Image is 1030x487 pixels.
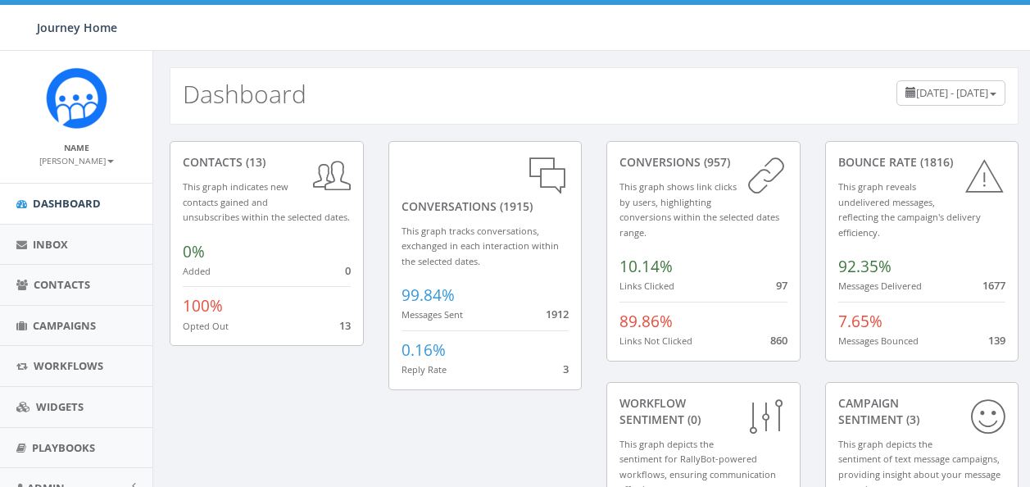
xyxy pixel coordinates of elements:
span: Inbox [33,237,68,252]
span: Playbooks [32,440,95,455]
span: (13) [243,154,265,170]
span: 0.16% [402,339,446,361]
span: [DATE] - [DATE] [916,85,988,100]
span: Dashboard [33,196,101,211]
span: 3 [563,362,569,376]
small: This graph tracks conversations, exchanged in each interaction within the selected dates. [402,225,559,267]
span: 860 [770,333,787,348]
h2: Dashboard [183,80,306,107]
span: 92.35% [838,256,892,277]
span: Journey Home [37,20,117,35]
small: Name [64,142,89,153]
span: 10.14% [619,256,673,277]
span: (0) [684,412,701,427]
div: Bounce Rate [838,154,1006,171]
div: Campaign Sentiment [838,395,1006,428]
span: 97 [776,278,787,293]
small: Links Not Clicked [619,335,692,347]
span: 1912 [546,307,569,321]
small: Messages Delivered [838,280,922,292]
small: This graph shows link clicks by users, highlighting conversions within the selected dates range. [619,180,779,239]
span: (3) [903,412,919,427]
div: conversations [402,154,569,215]
span: (1915) [497,198,533,214]
div: contacts [183,154,351,171]
small: Messages Bounced [838,335,919,347]
span: Workflows [34,358,103,373]
a: [PERSON_NAME] [39,152,114,167]
small: Added [183,265,211,277]
div: conversions [619,154,787,171]
small: Messages Sent [402,308,463,321]
small: This graph reveals undelivered messages, reflecting the campaign's delivery efficiency. [838,180,981,239]
span: 0 [345,263,351,278]
span: (1816) [917,154,953,170]
span: Contacts [34,277,90,292]
small: [PERSON_NAME] [39,155,114,166]
span: 7.65% [838,311,883,332]
span: Widgets [36,399,84,414]
span: 100% [183,295,223,316]
small: Links Clicked [619,280,674,292]
span: 99.84% [402,284,455,306]
div: Workflow Sentiment [619,395,787,428]
span: 139 [988,333,1005,348]
span: 13 [339,318,351,333]
small: Reply Rate [402,363,447,375]
span: (957) [701,154,730,170]
span: Campaigns [33,318,96,333]
span: 0% [183,241,205,262]
img: Rally_Corp_Icon_1.png [46,67,107,129]
span: 1677 [982,278,1005,293]
small: Opted Out [183,320,229,332]
small: This graph indicates new contacts gained and unsubscribes within the selected dates. [183,180,350,223]
span: 89.86% [619,311,673,332]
